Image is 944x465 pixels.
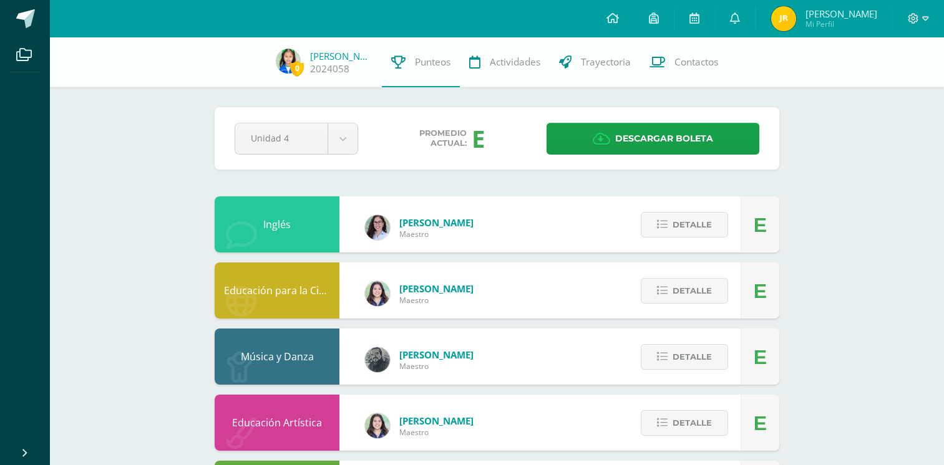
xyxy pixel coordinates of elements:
div: Educación para la Ciencia y la Ciudadanía [215,262,339,319]
img: 8ba24283638e9cc0823fe7e8b79ee805.png [365,347,390,372]
button: Detalle [641,410,728,436]
span: Actividades [490,55,540,69]
div: E [754,263,767,319]
div: E [472,122,485,155]
span: Detalle [673,411,712,434]
img: 0734ea38c2043cf6d2782be6209f1317.png [365,281,390,306]
a: Punteos [382,37,460,87]
div: E [754,197,767,253]
div: Música y Danza [215,328,339,385]
span: [PERSON_NAME] [399,348,474,361]
span: Detalle [673,345,712,368]
span: [PERSON_NAME] [805,7,877,20]
a: Unidad 4 [235,123,358,154]
div: Inglés [215,196,339,252]
a: 2024058 [310,62,349,75]
button: Detalle [641,344,728,370]
span: Promedio actual: [419,128,467,148]
span: Descargar boleta [615,123,713,154]
a: Contactos [640,37,727,87]
span: Maestro [399,295,474,305]
button: Detalle [641,212,728,237]
img: f4e219423182bcc1964eff75cb7f03e5.png [771,6,796,31]
img: 9cab86c1c6f6f14429986eb72125590f.png [276,49,301,74]
a: Actividades [460,37,550,87]
span: Contactos [674,55,718,69]
span: Detalle [673,213,712,236]
a: Descargar boleta [547,123,759,155]
span: [PERSON_NAME] [399,415,474,427]
span: Unidad 4 [251,123,312,153]
a: [PERSON_NAME] [310,50,372,62]
div: Educación Artística [215,395,339,451]
div: E [754,395,767,451]
span: Maestro [399,427,474,438]
span: Mi Perfil [805,19,877,29]
span: Detalle [673,279,712,302]
span: Trayectoria [581,55,631,69]
span: [PERSON_NAME] [399,216,474,229]
span: Maestro [399,229,474,239]
span: [PERSON_NAME] [399,282,474,295]
img: 754a7f5bfcced8ad7caafe53e363cb3e.png [365,215,390,240]
button: Detalle [641,278,728,304]
span: Maestro [399,361,474,372]
div: E [754,329,767,385]
span: Punteos [415,55,450,69]
img: 0734ea38c2043cf6d2782be6209f1317.png [365,413,390,438]
a: Trayectoria [550,37,640,87]
span: 0 [290,60,304,76]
